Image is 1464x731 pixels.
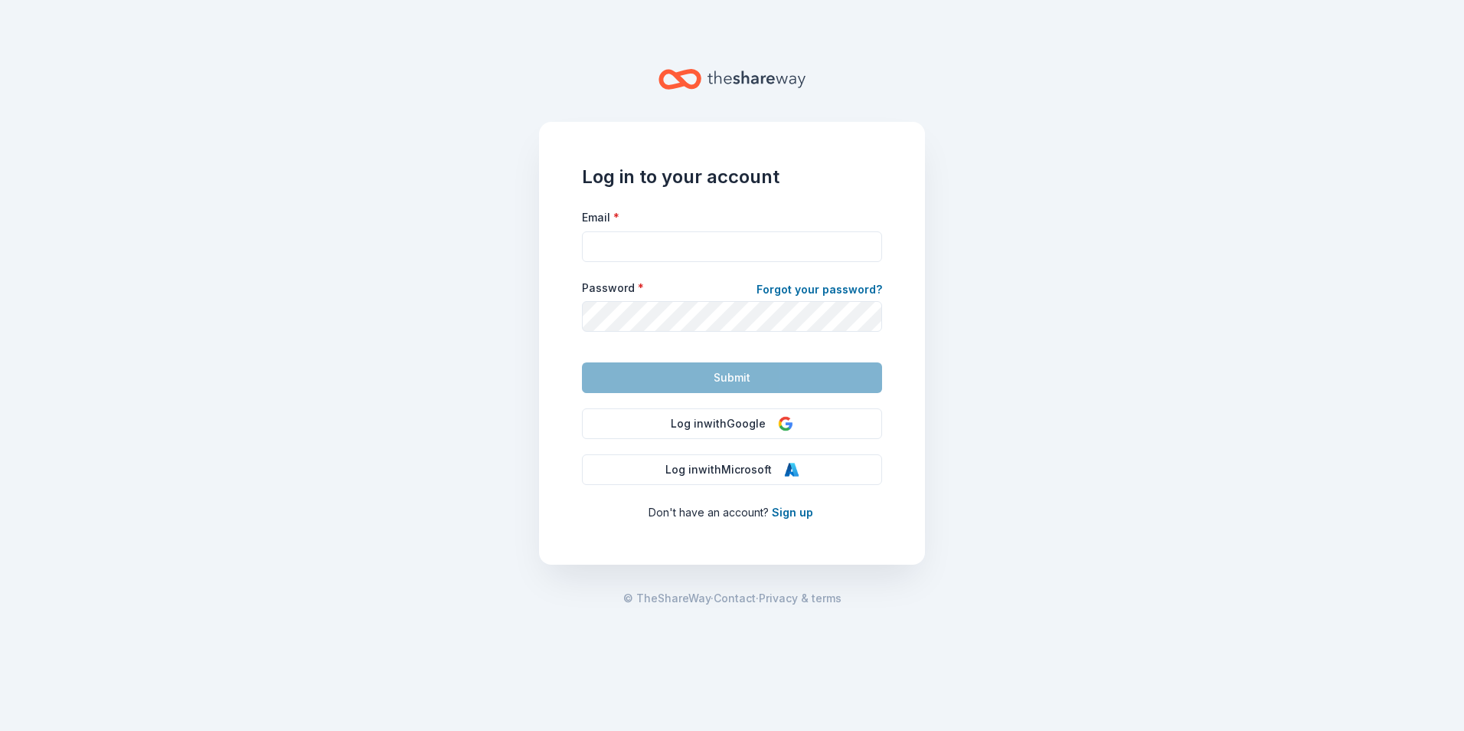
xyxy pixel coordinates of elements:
label: Email [582,210,619,225]
button: Log inwithGoogle [582,408,882,439]
a: Forgot your password? [757,280,882,302]
a: Contact [714,589,756,608]
span: · · [623,589,841,608]
a: Sign up [772,506,813,519]
label: Password [582,280,644,296]
a: Home [658,61,806,97]
h1: Log in to your account [582,165,882,189]
img: Microsoft Logo [784,462,799,477]
button: Log inwithMicrosoft [582,454,882,485]
span: © TheShareWay [623,592,711,605]
a: Privacy & terms [759,589,841,608]
span: Don ' t have an account? [649,506,769,519]
img: Google Logo [778,416,793,431]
